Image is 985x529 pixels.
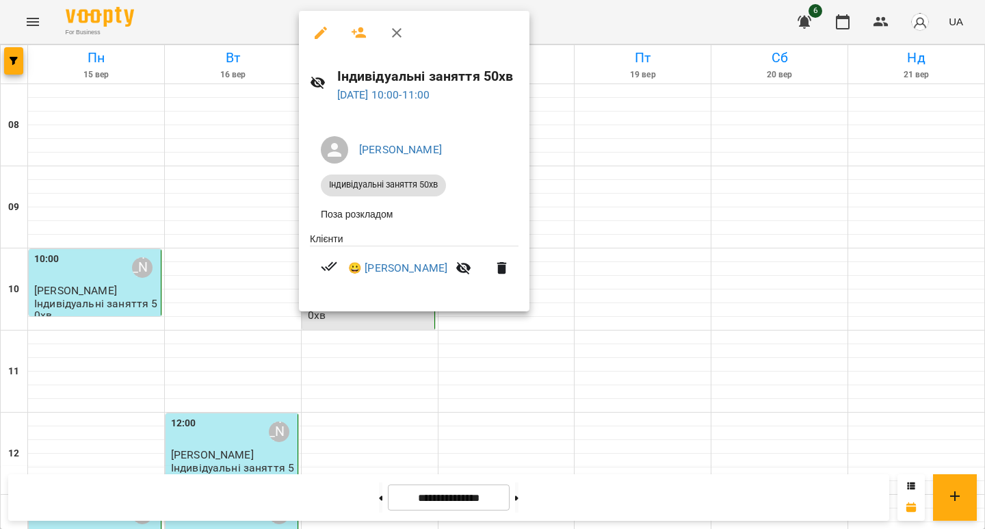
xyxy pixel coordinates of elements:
a: [PERSON_NAME] [359,143,442,156]
svg: Візит сплачено [321,258,337,274]
a: [DATE] 10:00-11:00 [337,88,430,101]
li: Поза розкладом [310,202,518,227]
a: 😀 [PERSON_NAME] [348,260,447,276]
span: Індивідуальні заняття 50хв [321,179,446,191]
h6: Індивідуальні заняття 50хв [337,66,518,87]
ul: Клієнти [310,232,518,296]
